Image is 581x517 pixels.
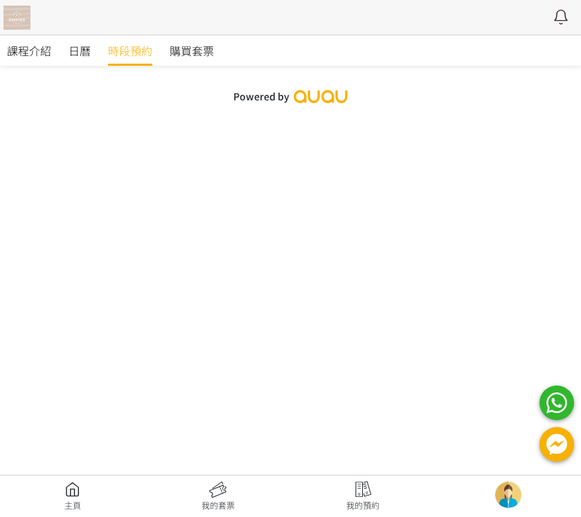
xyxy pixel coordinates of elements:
[170,42,214,59] span: 購買套票
[170,35,214,66] a: 購買套票
[69,42,91,59] span: 日曆
[69,35,91,66] a: 日曆
[108,42,152,59] span: 時段預約
[108,35,152,66] a: 時段預約
[7,35,51,66] a: 課程介紹
[7,42,51,59] span: 課程介紹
